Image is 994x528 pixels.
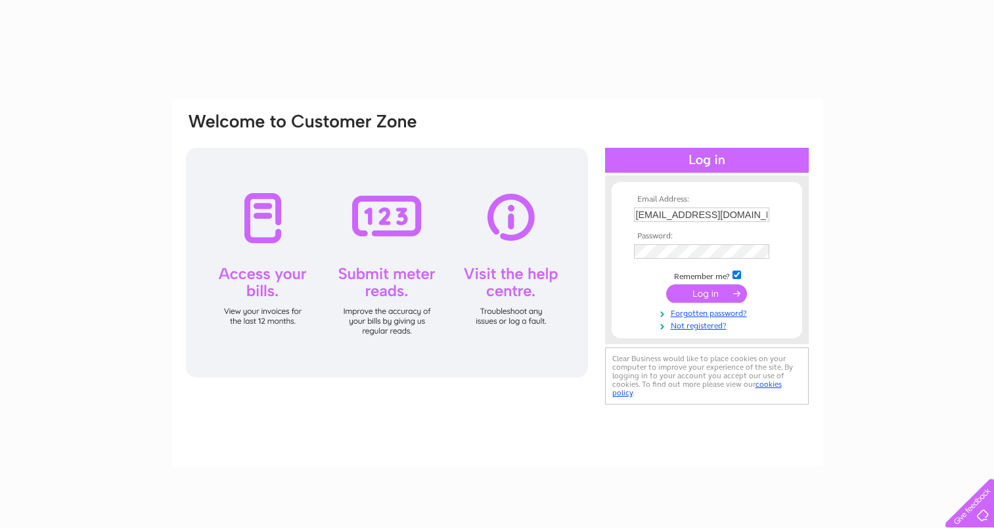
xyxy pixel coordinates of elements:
a: Forgotten password? [634,306,783,319]
td: Remember me? [631,269,783,282]
div: Clear Business would like to place cookies on your computer to improve your experience of the sit... [605,347,809,405]
input: Submit [666,284,747,303]
a: cookies policy [612,380,782,397]
th: Password: [631,232,783,241]
th: Email Address: [631,195,783,204]
a: Not registered? [634,319,783,331]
